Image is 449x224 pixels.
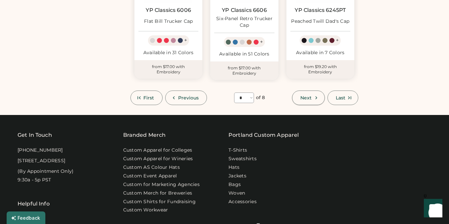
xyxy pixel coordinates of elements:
[143,95,154,100] span: First
[295,7,346,14] a: YP Classics 6245PT
[222,7,267,14] a: YP Classics 6606
[123,156,193,162] a: Custom Apparel for Wineries
[290,50,350,56] div: Available in 7 Colors
[134,60,202,79] div: from $17.00 with Embroidery
[291,18,349,25] div: Peached Twill Dad's Cap
[123,173,177,179] a: Custom Event Apparel
[228,147,247,154] a: T-Shirts
[228,190,245,197] a: Woven
[130,91,163,105] button: First
[210,61,278,80] div: from $17.00 with Embroidery
[228,181,241,188] a: Bags
[228,199,257,205] a: Accessories
[286,60,354,79] div: from $19.20 with Embroidery
[123,207,168,213] a: Custom Workwear
[18,158,65,164] div: [STREET_ADDRESS]
[123,131,166,139] div: Branded Merch
[214,16,274,29] div: Six-Panel Retro Trucker Cap
[228,164,239,171] a: Hats
[178,95,199,100] span: Previous
[123,181,200,188] a: Custom for Marketing Agencies
[138,50,198,56] div: Available in 31 Colors
[327,91,358,105] button: Last
[123,190,192,197] a: Custom Merch for Breweries
[123,199,196,205] a: Custom Shirts for Fundraising
[256,94,265,101] div: of 8
[18,200,50,208] div: Helpful Info
[260,38,263,46] div: +
[292,91,324,105] button: Next
[123,147,192,154] a: Custom Apparel for Colleges
[300,95,312,100] span: Next
[18,147,63,154] div: [PHONE_NUMBER]
[18,177,51,183] div: 9:30a - 5p PST
[18,168,74,175] div: (By Appointment Only)
[18,131,52,139] div: Get In Touch
[336,95,345,100] span: Last
[146,7,191,14] a: YP Classics 6006
[184,37,187,44] div: +
[418,194,446,223] iframe: Front Chat
[228,173,246,179] a: Jackets
[228,131,299,139] a: Portland Custom Apparel
[214,51,274,57] div: Available in 51 Colors
[165,91,207,105] button: Previous
[228,156,257,162] a: Sweatshirts
[123,164,180,171] a: Custom AS Colour Hats
[144,18,193,25] div: Flat Bill Trucker Cap
[336,37,339,44] div: +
